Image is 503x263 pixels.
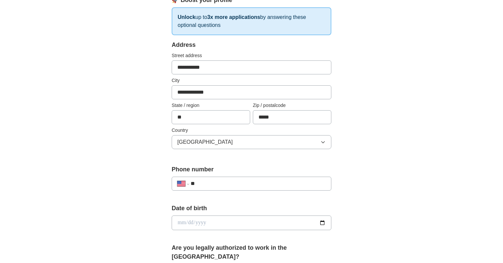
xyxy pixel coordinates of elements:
[172,102,250,109] label: State / region
[253,102,331,109] label: Zip / postalcode
[172,243,331,261] label: Are you legally authorized to work in the [GEOGRAPHIC_DATA]?
[177,138,233,146] span: [GEOGRAPHIC_DATA]
[172,135,331,149] button: [GEOGRAPHIC_DATA]
[172,77,331,84] label: City
[172,41,331,49] div: Address
[172,7,331,35] p: up to by answering these optional questions
[172,127,331,134] label: Country
[178,14,195,20] strong: Unlock
[172,165,331,174] label: Phone number
[172,204,331,213] label: Date of birth
[207,14,260,20] strong: 3x more applications
[172,52,331,59] label: Street address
